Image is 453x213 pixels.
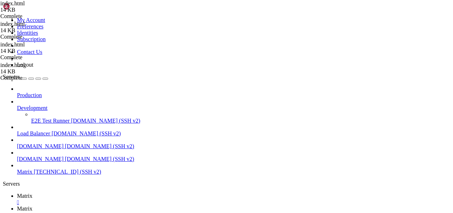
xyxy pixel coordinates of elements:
x-row: Memory usage: 40% IPv4 address for ens18: [TECHNICAL_ID] [3,51,361,57]
span: index.html [0,62,25,68]
div: (16, 26) [51,159,53,166]
x-row: * Documentation: [URL][DOMAIN_NAME] [3,3,361,9]
x-row: Swap usage: 0% [3,57,361,63]
div: Complete [0,54,71,61]
span: System information as of Пт 15 авг 2025 21:27:21 UTC [3,27,150,33]
span: index.html [0,62,71,75]
x-row: just raised the bar for easy, resilient and secure K8s cluster deployment. [3,75,361,81]
x-row: System load: 0.0 Processes: 138 [3,39,361,45]
div: 14 KB [0,27,71,34]
span: Подробнее о включении службы ESM Apps at [URL][DOMAIN_NAME] [3,135,170,141]
span: index.html [0,21,25,27]
span: 2 обновления может быть применено немедленно. [3,111,130,117]
x-row: root@server1:~# [3,159,361,166]
x-row: * Strictly confined Kubernetes makes edge and IoT secure. Learn how MicroK8s [3,69,361,75]
x-row: Usage of /: 82.6% of 14.66GB Users logged in: 0 [3,45,361,51]
div: 14 KB [0,48,71,54]
span: 13 дополнительных обновлений безопасности могут быть применены с помощью ESM Apps. [3,129,235,135]
span: index.html [0,0,71,13]
span: Чтобы просмотреть дополнительные обновления выполните: apt list --upgradable [3,117,218,123]
span: index.html [0,0,25,6]
div: Complete [0,34,71,40]
span: index.html [0,41,71,54]
span: Расширенное поддержание безопасности (ESM) для Applications выключено. [3,99,201,105]
x-row: * Support: [URL][DOMAIN_NAME] [3,15,361,21]
x-row: [URL][DOMAIN_NAME] [3,87,361,93]
span: index.html [0,41,25,47]
x-row: * Management: [URL][DOMAIN_NAME] [3,9,361,15]
div: 14 KB [0,68,71,75]
div: Complete [0,75,71,81]
div: Complete [0,13,71,19]
x-row: Last login: [DATE] from [TECHNICAL_ID] [3,153,361,159]
div: 14 KB [0,7,71,13]
span: index.html [0,21,71,34]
